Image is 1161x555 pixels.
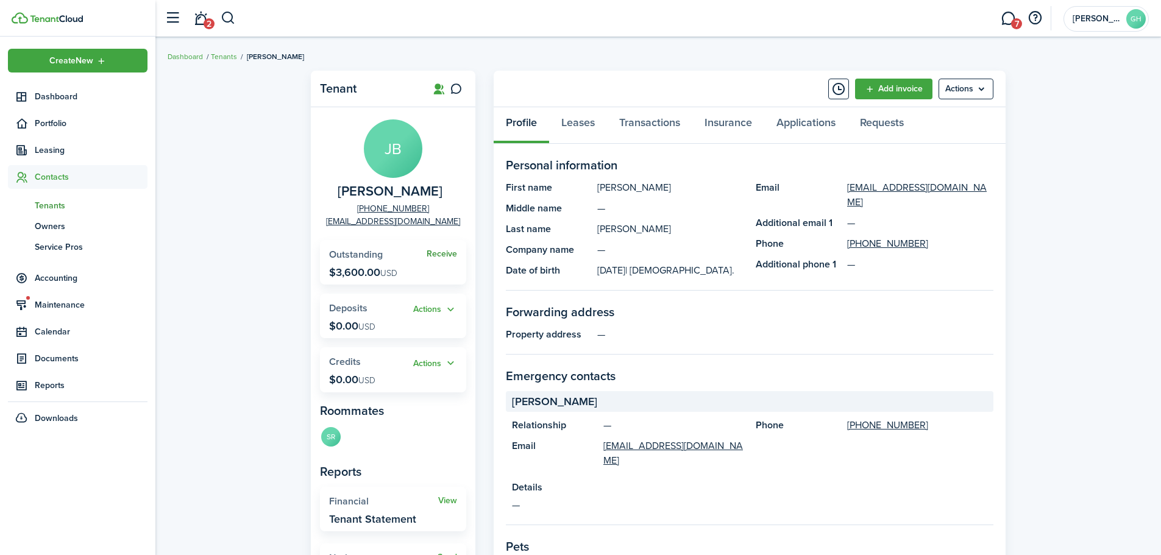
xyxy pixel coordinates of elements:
panel-main-title: Phone [756,418,841,433]
span: Accounting [35,272,147,285]
a: [EMAIL_ADDRESS][DOMAIN_NAME] [847,180,993,210]
button: Open menu [413,303,457,317]
span: Service Pros [35,241,147,253]
a: Messaging [996,3,1020,34]
panel-main-description: — [597,201,744,216]
button: Open menu [413,356,457,370]
span: Reports [35,379,147,392]
panel-main-title: First name [506,180,591,195]
p: $0.00 [329,373,375,386]
span: 7 [1011,18,1022,29]
menu-btn: Actions [939,79,993,99]
span: Dashboard [35,90,147,103]
span: 2 [204,18,215,29]
panel-main-title: Date of birth [506,263,591,278]
span: USD [358,320,375,333]
panel-main-title: Last name [506,222,591,236]
a: [PHONE_NUMBER] [847,236,928,251]
a: Transactions [607,107,692,144]
a: Notifications [189,3,212,34]
panel-main-subtitle: Reports [320,462,466,481]
img: TenantCloud [12,12,28,24]
panel-main-title: Details [512,480,987,495]
span: Jamaley Bailey [338,184,442,199]
span: Portfolio [35,117,147,130]
a: [PHONE_NUMBER] [357,202,429,215]
button: Open resource center [1024,8,1045,29]
button: Search [221,8,236,29]
span: [PERSON_NAME] [512,394,597,410]
a: Receive [427,249,457,259]
a: Tenants [8,195,147,216]
panel-main-title: Email [756,180,841,210]
button: Open menu [939,79,993,99]
p: $0.00 [329,320,375,332]
span: Downloads [35,412,78,425]
panel-main-description: — [597,327,993,342]
button: Open sidebar [161,7,184,30]
a: Dashboard [8,85,147,108]
widget-stats-description: Tenant Statement [329,513,416,525]
span: Owners [35,220,147,233]
span: Deposits [329,301,367,315]
panel-main-title: Middle name [506,201,591,216]
button: Open menu [8,49,147,72]
a: Service Pros [8,236,147,257]
panel-main-description: — [512,498,987,512]
a: Add invoice [855,79,932,99]
a: View [438,496,457,506]
img: TenantCloud [30,15,83,23]
span: USD [380,267,397,280]
panel-main-title: Relationship [512,418,597,433]
panel-main-title: Tenant [320,82,417,96]
a: [PHONE_NUMBER] [847,418,928,433]
panel-main-title: Property address [506,327,591,342]
panel-main-description: — [603,418,744,433]
span: Maintenance [35,299,147,311]
panel-main-title: Additional phone 1 [756,257,841,272]
button: Actions [413,303,457,317]
a: [EMAIL_ADDRESS][DOMAIN_NAME] [603,439,744,468]
panel-main-title: Phone [756,236,841,251]
panel-main-description: — [597,242,744,257]
span: Leasing [35,144,147,157]
panel-main-section-title: Emergency contacts [506,367,993,385]
span: Gabe Handy Rental Properties [1073,15,1121,23]
span: | [DEMOGRAPHIC_DATA]. [625,263,734,277]
panel-main-section-title: Forwarding address [506,303,993,321]
span: Credits [329,355,361,369]
panel-main-section-title: Personal information [506,156,993,174]
avatar-text: SR [321,427,341,447]
span: USD [358,374,375,387]
a: Applications [764,107,848,144]
span: Calendar [35,325,147,338]
span: Documents [35,352,147,365]
span: [PERSON_NAME] [247,51,304,62]
panel-main-description: [PERSON_NAME] [597,180,744,195]
panel-main-description: [PERSON_NAME] [597,222,744,236]
a: Leases [549,107,607,144]
span: Create New [49,57,93,65]
avatar-text: GH [1126,9,1146,29]
a: Reports [8,373,147,397]
a: Insurance [692,107,764,144]
p: $3,600.00 [329,266,397,278]
a: SR [320,426,342,450]
button: Actions [413,356,457,370]
a: Tenants [211,51,237,62]
avatar-text: JB [364,119,422,178]
widget-stats-title: Financial [329,496,438,507]
panel-main-subtitle: Roommates [320,401,466,420]
a: Dashboard [168,51,203,62]
panel-main-title: Additional email 1 [756,216,841,230]
panel-main-title: Email [512,439,597,468]
a: Owners [8,216,147,236]
span: Tenants [35,199,147,212]
button: Timeline [828,79,849,99]
a: Requests [848,107,916,144]
span: Outstanding [329,247,383,261]
panel-main-description: [DATE] [597,263,744,278]
span: Contacts [35,171,147,183]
